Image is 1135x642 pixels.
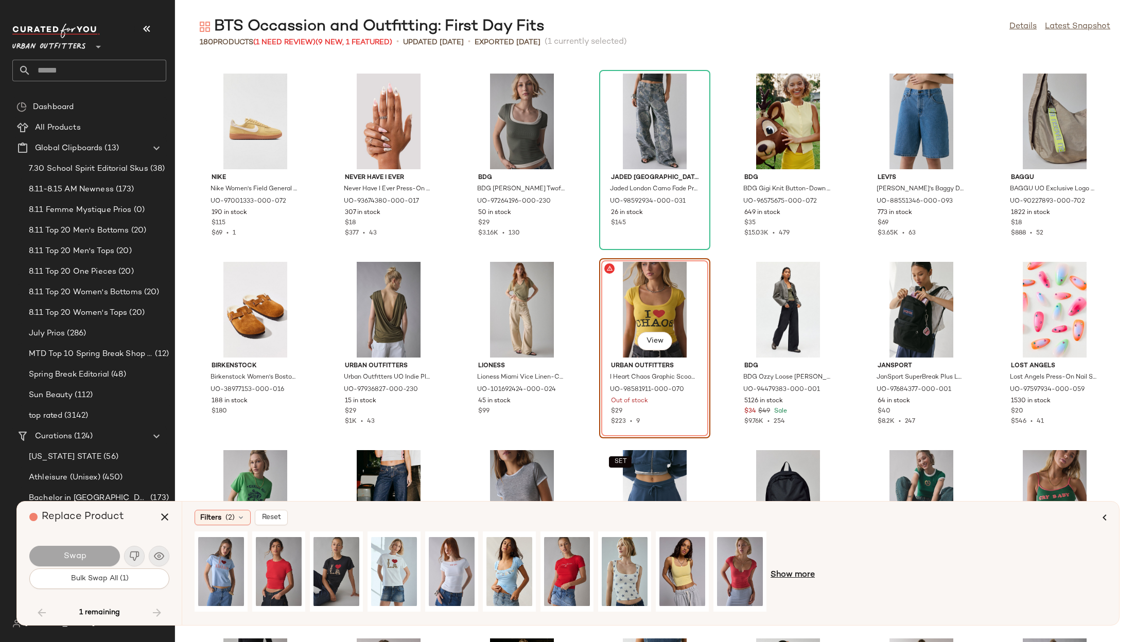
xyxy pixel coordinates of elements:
span: Show more [771,569,815,581]
img: svg%3e [12,619,21,628]
span: 26 in stock [611,208,643,218]
span: Birkenstock Women's Boston Shearling Clog in Mink at Urban Outfitters [211,373,298,382]
span: Jaded [GEOGRAPHIC_DATA] [611,173,699,183]
img: 38977153_016_b [203,262,307,358]
span: • [895,418,905,425]
span: $546 [1011,418,1026,425]
span: 130 [509,230,520,237]
img: 99091571_030_b [203,450,307,546]
span: (3142) [62,410,88,422]
span: $3.16K [478,230,498,237]
span: $69 [212,230,222,237]
img: 89297493_108_b [337,450,441,546]
span: Reset [261,513,281,522]
span: July Prios [29,328,65,340]
span: (173) [148,492,169,504]
span: $35 [744,219,756,228]
span: UO-97264196-000-230 [477,197,551,206]
span: 43 [369,230,377,237]
img: 102017050_005_b [313,535,359,608]
span: 1822 in stock [1011,208,1050,218]
div: Products [200,37,392,48]
span: 8.11 Top 20 Women's Bottoms [29,287,142,298]
span: $29 [478,219,490,228]
img: 98305980_001_b [736,450,840,546]
span: $69 [878,219,888,228]
span: $1K [345,418,357,425]
span: BDG [744,362,832,371]
span: 8.11 Femme Mystique Prios [29,204,132,216]
span: SET [614,458,627,466]
span: Global Clipboards [35,142,102,154]
span: Curations [35,431,72,442]
span: UO-94479383-000-001 [743,385,820,395]
img: 93674380_017_b [337,74,441,169]
span: $8.2K [878,418,895,425]
span: Lioness [478,362,566,371]
span: Replace Product [42,511,124,522]
span: 7.30 School Spirit Editorial Skus [29,163,148,175]
span: (112) [73,389,93,401]
img: 97936827_230_b [337,262,441,358]
span: • [468,36,470,48]
span: • [222,230,233,237]
a: Latest Snapshot [1045,21,1110,33]
span: 8.11 Top 20 Men's Tops [29,245,114,257]
span: $888 [1011,230,1026,237]
span: (56) [101,451,118,463]
span: $29 [345,407,356,416]
span: • [498,230,509,237]
span: Lioness Miami Vice Linen-Cotton Blend Oversized Cargo Pant in Deep Wheat, Women's at Urban Outfit... [477,373,565,382]
span: $3.65K [878,230,898,237]
img: 98592934_031_b [603,74,707,169]
span: 180 [200,39,213,46]
img: 98581911_070_b [603,262,707,358]
span: $145 [611,219,626,228]
span: top rated [29,410,62,422]
span: 15 in stock [345,397,376,406]
span: 64 in stock [878,397,910,406]
span: $9.76K [744,418,763,425]
img: svg%3e [16,102,27,112]
span: Urban Outfitters [345,362,432,371]
span: Bulk Swap All (1) [70,575,128,583]
span: (286) [65,328,86,340]
span: $99 [478,407,490,416]
img: 97001333_072_b [203,74,307,169]
span: • [769,230,779,237]
span: 247 [905,418,915,425]
button: SET [609,456,632,468]
span: (1 currently selected) [545,36,627,48]
span: Jaded London Camo Fade Print Colossus [PERSON_NAME] in Camo Fade, Women's at Urban Outfitters [610,185,697,194]
span: Urban Outfitters UO Indie Plunging Wrap-Front Drape Top in Olive, Women's at Urban Outfitters [344,373,431,382]
span: 1 [233,230,236,237]
span: UO-97001333-000-072 [211,197,286,206]
span: (20) [116,266,134,278]
img: 99809311_004_b [470,450,574,546]
span: MTD Top 10 Spring Break Shop 4.1 [29,348,153,360]
span: JanSport SuperBreak Plus Laptop Backpack in Black, Women's at Urban Outfitters [877,373,964,382]
span: 1 remaining [79,608,120,617]
img: 87910832_702_b [659,535,705,608]
span: All Products [35,122,81,134]
span: UO-98592934-000-031 [610,197,686,206]
span: • [763,418,774,425]
span: $115 [212,219,225,228]
span: 43 [367,418,375,425]
span: $18 [345,219,356,228]
span: (13) [102,142,119,154]
span: BDG [478,173,566,183]
span: 190 in stock [212,208,247,218]
span: Levi's [878,173,965,183]
img: 97597934_059_b [1003,262,1107,358]
img: 96575675_072_b [736,74,840,169]
span: 307 in stock [345,208,380,218]
span: 649 in stock [744,208,780,218]
span: 254 [774,418,785,425]
span: UO-88551346-000-093 [877,197,953,206]
span: (173) [114,184,134,195]
span: UO-98581911-000-070 [610,385,684,395]
span: Spring Break Editorial [29,369,109,381]
span: Sale [772,408,787,415]
span: (20) [127,307,145,319]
